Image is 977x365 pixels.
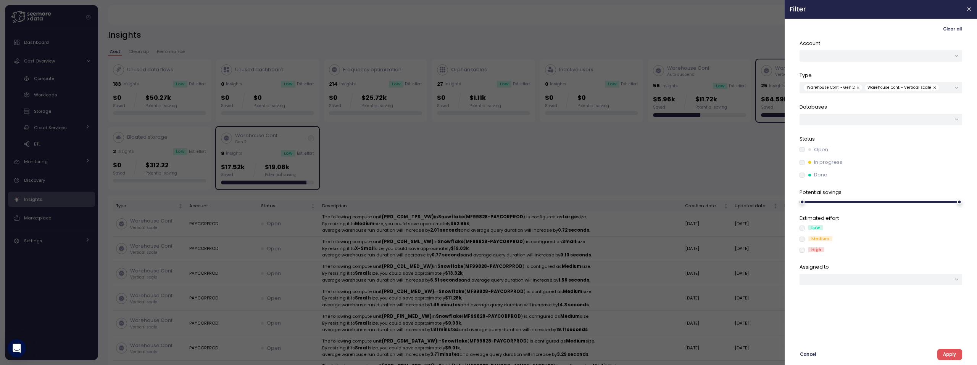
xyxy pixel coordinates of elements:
[808,236,832,241] div: Medium
[808,225,823,230] div: Low
[943,24,962,35] button: Clear all
[937,349,962,360] button: Apply
[790,6,960,13] h2: Filter
[800,349,816,360] span: Cancel
[814,158,842,166] p: In progress
[800,103,962,111] p: Databases
[800,40,962,47] p: Account
[807,84,855,91] span: Warehouse Conf. - Gen 2
[814,146,828,154] p: Open
[943,24,962,34] span: Clear all
[808,247,824,252] div: High
[800,349,816,360] button: Cancel
[943,349,956,360] span: Apply
[814,171,827,179] p: Done
[8,339,26,357] div: Open Intercom Messenger
[800,72,962,79] p: Type
[800,263,962,271] p: Assigned to
[800,135,962,143] p: Status
[868,84,932,91] span: Warehouse Conf. - Vertical scale
[800,215,962,222] p: Estimated effort
[800,189,962,196] p: Potential savings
